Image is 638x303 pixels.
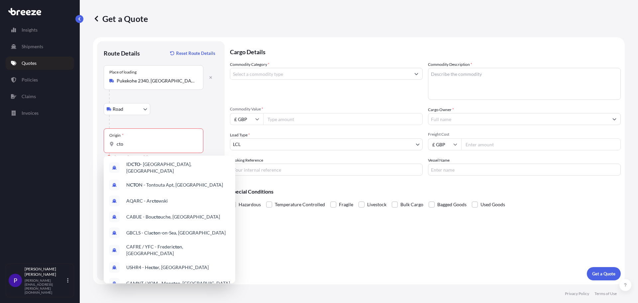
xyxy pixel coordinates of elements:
p: Claims [22,93,36,100]
span: Road [113,106,123,112]
input: Type amount [263,113,423,125]
p: Insights [22,27,38,33]
input: Select a commodity type [230,68,410,80]
span: Livestock [367,200,386,210]
button: Show suggestions [410,68,422,80]
a: Terms of Use [594,291,617,296]
input: Enter name [428,164,621,176]
a: Privacy Policy [565,291,589,296]
b: CTO [131,161,140,167]
a: Policies [6,73,74,86]
button: LCL [230,138,423,150]
b: cto [151,264,158,270]
span: Freight Cost [428,132,621,137]
label: Vessel Name [428,157,450,164]
span: Bagged Goods [437,200,467,210]
div: Show suggestions [104,156,235,283]
span: Used Goods [480,200,505,210]
span: Bulk Cargo [400,200,423,210]
p: Policies [22,76,38,83]
button: Show suggestions [608,113,620,125]
b: cto [151,230,158,235]
a: Claims [6,90,74,103]
label: Commodity Description [428,61,472,68]
p: Get a Quote [592,270,615,277]
span: CAMNT / YQM - Mon n, [GEOGRAPHIC_DATA] [126,280,230,287]
input: Enter amount [461,138,621,150]
div: Please select an origin [107,154,150,160]
span: CABUE - Bou uche, [GEOGRAPHIC_DATA] [126,214,220,220]
input: Your internal reference [230,164,423,176]
span: CAFRE / YFC - Frederi n, [GEOGRAPHIC_DATA] [126,243,230,257]
p: Get a Quote [93,13,148,24]
span: ID - [GEOGRAPHIC_DATA], [GEOGRAPHIC_DATA] [126,161,230,174]
span: AQARC - Ar wski [126,198,168,204]
b: cto [152,198,159,204]
button: Get a Quote [587,267,621,280]
b: CTO [130,182,139,188]
b: cto [173,244,179,249]
p: Route Details [104,49,140,57]
span: Fragile [339,200,353,210]
input: Origin [117,141,195,147]
span: P [14,277,17,284]
p: Cargo Details [230,41,621,61]
p: Invoices [22,110,39,116]
p: [PERSON_NAME] [PERSON_NAME] [25,266,66,277]
span: LCL [233,141,241,148]
a: Insights [6,23,74,37]
label: Booking Reference [230,157,263,164]
p: Special Conditions [230,189,621,194]
label: Commodity Category [230,61,269,68]
label: Cargo Owner [428,106,454,113]
a: Quotes [6,57,74,70]
span: Temperature Controlled [275,200,325,210]
span: USHR4 - He r, [GEOGRAPHIC_DATA] [126,264,209,271]
p: Quotes [22,60,37,67]
span: N N - Tontouta Apt, [GEOGRAPHIC_DATA] [126,182,223,188]
span: GBCLS - Cla n-on-Sea, [GEOGRAPHIC_DATA] [126,229,226,236]
a: Shipments [6,40,74,53]
div: Place of loading [109,70,137,75]
b: cto [171,280,178,286]
button: Reset Route Details [167,48,218,59]
span: Hazardous [239,200,261,210]
input: Place of loading [117,77,195,84]
span: Load Type [230,132,250,138]
p: Reset Route Details [176,50,215,57]
b: cto [154,214,160,220]
input: Full name [428,113,608,125]
p: [PERSON_NAME][EMAIL_ADDRESS][PERSON_NAME][DOMAIN_NAME] [25,278,66,294]
button: Select transport [104,103,150,115]
div: Origin [109,133,124,138]
span: Commodity Value [230,106,423,112]
a: Invoices [6,106,74,120]
p: Shipments [22,43,43,50]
